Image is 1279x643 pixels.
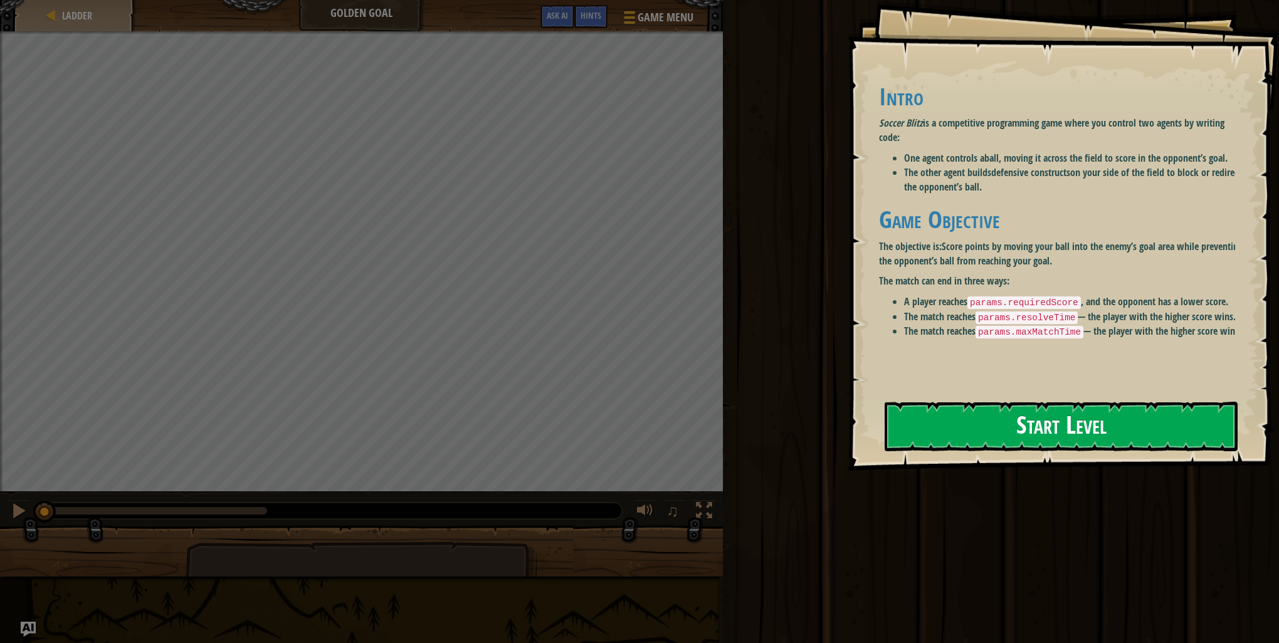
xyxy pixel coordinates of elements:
span: ♫ [666,501,679,520]
p: is a competitive programming game where you control two agents by writing code: [879,116,1245,145]
li: The match reaches — the player with the higher score wins. [904,310,1245,325]
span: Hints [581,9,601,21]
button: Ctrl + P: Pause [6,499,31,525]
p: The objective is: [879,239,1245,268]
button: Toggle fullscreen [692,499,717,525]
button: Ask AI [540,5,574,28]
code: params.requiredScore [967,296,1081,309]
li: The match reaches — the player with the higher score wins. [904,324,1245,339]
a: Ladder [58,9,92,23]
span: Ladder [62,9,92,23]
h1: Intro [879,83,1245,110]
button: Adjust volume [633,499,658,525]
span: Game Menu [638,9,693,26]
li: The other agent builds on your side of the field to block or redirect the opponent’s ball. [904,165,1245,194]
code: params.maxMatchTime [976,326,1083,338]
li: One agent controls a , moving it across the field to score in the opponent’s goal. [904,151,1245,165]
code: params.resolveTime [976,311,1078,324]
li: A player reaches , and the opponent has a lower score. [904,295,1245,310]
span: Ask AI [547,9,568,21]
strong: Score points by moving your ball into the enemy’s goal area while preventing the opponent’s ball ... [879,239,1243,268]
button: Game Menu [614,5,701,34]
button: ♫ [664,499,685,525]
em: Soccer Blitz [879,116,923,130]
button: Start Level [885,402,1238,451]
h1: Game Objective [879,206,1245,233]
strong: ball [984,151,999,165]
button: Ask AI [21,622,36,637]
p: The match can end in three ways: [879,274,1245,288]
strong: defensive constructs [991,165,1070,179]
